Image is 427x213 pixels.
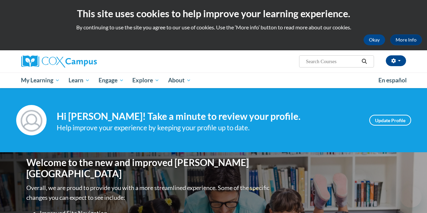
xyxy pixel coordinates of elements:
[16,105,47,135] img: Profile Image
[5,7,422,20] h2: This site uses cookies to help improve your learning experience.
[364,34,385,45] button: Okay
[359,57,369,65] button: Search
[94,73,128,88] a: Engage
[128,73,164,88] a: Explore
[305,57,359,65] input: Search Courses
[21,55,97,68] img: Cox Campus
[26,183,271,203] p: Overall, we are proud to provide you with a more streamlined experience. Some of the specific cha...
[21,76,60,84] span: My Learning
[5,24,422,31] p: By continuing to use the site you agree to our use of cookies. Use the ‘More info’ button to read...
[64,73,94,88] a: Learn
[132,76,159,84] span: Explore
[353,170,366,183] iframe: Close message
[168,76,191,84] span: About
[378,77,407,84] span: En español
[390,34,422,45] a: More Info
[99,76,124,84] span: Engage
[21,55,143,68] a: Cox Campus
[17,73,64,88] a: My Learning
[386,55,406,66] button: Account Settings
[164,73,195,88] a: About
[16,73,411,88] div: Main menu
[369,115,411,126] a: Update Profile
[69,76,90,84] span: Learn
[57,122,359,133] div: Help improve your experience by keeping your profile up to date.
[400,186,422,208] iframe: Button to launch messaging window
[57,111,359,122] h4: Hi [PERSON_NAME]! Take a minute to review your profile.
[26,157,271,180] h1: Welcome to the new and improved [PERSON_NAME][GEOGRAPHIC_DATA]
[374,73,411,87] a: En español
